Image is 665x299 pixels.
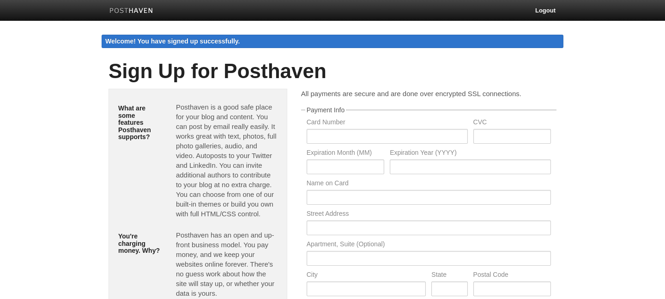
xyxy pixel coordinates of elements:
[109,8,153,15] img: Posthaven-bar
[307,149,384,158] label: Expiration Month (MM)
[390,149,551,158] label: Expiration Year (YYYY)
[118,105,162,140] h5: What are some features Posthaven supports?
[176,230,278,298] p: Posthaven has an open and up-front business model. You pay money, and we keep your websites onlin...
[473,119,551,128] label: CVC
[307,180,551,189] label: Name on Card
[307,241,551,250] label: Apartment, Suite (Optional)
[307,271,426,280] label: City
[102,35,563,48] div: Welcome! You have signed up successfully.
[118,233,162,254] h5: You're charging money. Why?
[305,107,346,113] legend: Payment Info
[307,119,468,128] label: Card Number
[301,89,556,98] p: All payments are secure and are done over encrypted SSL connections.
[431,271,467,280] label: State
[109,60,556,82] h1: Sign Up for Posthaven
[473,271,551,280] label: Postal Code
[176,102,278,219] p: Posthaven is a good safe place for your blog and content. You can post by email really easily. It...
[307,210,551,219] label: Street Address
